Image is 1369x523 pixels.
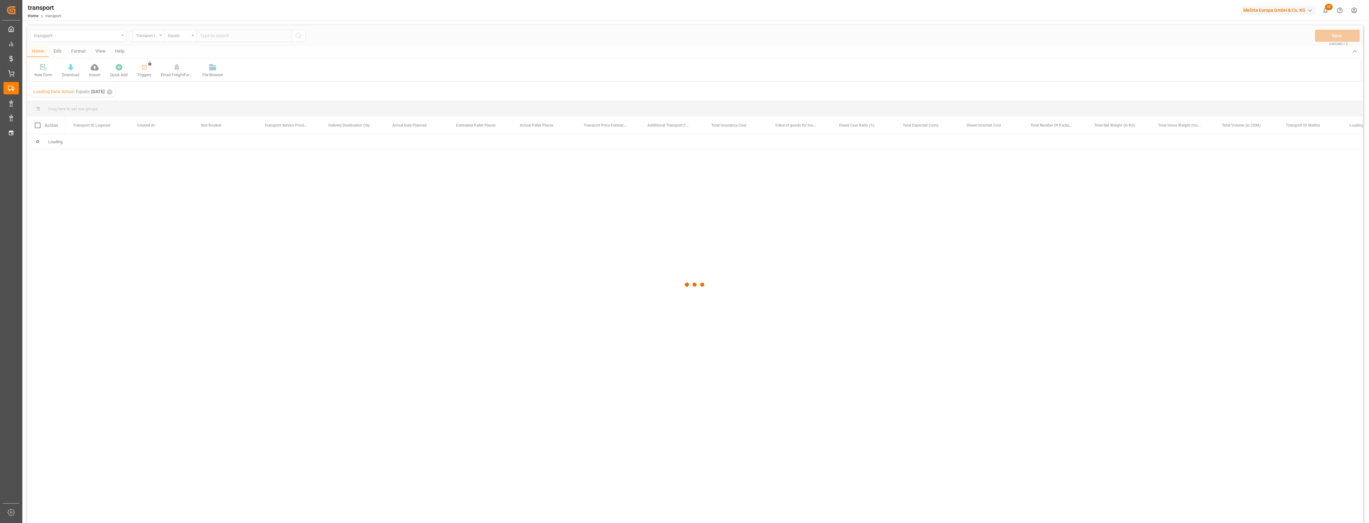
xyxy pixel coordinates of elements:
button: Melitta Europa GmbH & Co. KG [1241,4,1318,16]
span: 23 [1325,4,1333,10]
button: Help Center [1333,3,1347,18]
a: Home [28,14,38,18]
div: Melitta Europa GmbH & Co. KG [1241,6,1316,15]
div: transport [28,3,61,12]
button: show 23 new notifications [1318,3,1333,18]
